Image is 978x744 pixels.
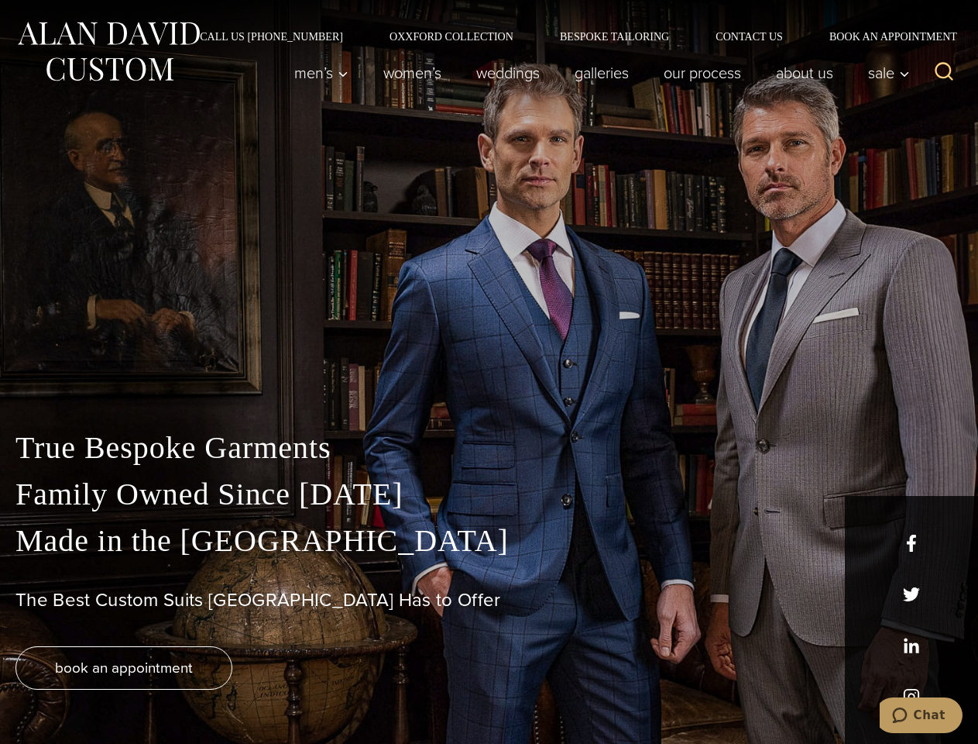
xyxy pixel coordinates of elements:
h1: The Best Custom Suits [GEOGRAPHIC_DATA] Has to Offer [15,589,963,611]
span: book an appointment [55,656,193,679]
a: weddings [459,57,558,88]
a: About Us [759,57,851,88]
a: Call Us [PHONE_NUMBER] [177,31,366,42]
a: Oxxford Collection [366,31,537,42]
a: Galleries [558,57,647,88]
nav: Secondary Navigation [177,31,963,42]
button: View Search Form [925,54,963,91]
a: book an appointment [15,646,232,690]
iframe: Opens a widget where you can chat to one of our agents [880,697,963,736]
a: Contact Us [692,31,806,42]
img: Alan David Custom [15,17,201,86]
a: Bespoke Tailoring [537,31,692,42]
a: Women’s [366,57,459,88]
nav: Primary Navigation [277,57,918,88]
a: Our Process [647,57,759,88]
button: Men’s sub menu toggle [277,57,366,88]
p: True Bespoke Garments Family Owned Since [DATE] Made in the [GEOGRAPHIC_DATA] [15,425,963,564]
a: Book an Appointment [806,31,963,42]
button: Sale sub menu toggle [851,57,918,88]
